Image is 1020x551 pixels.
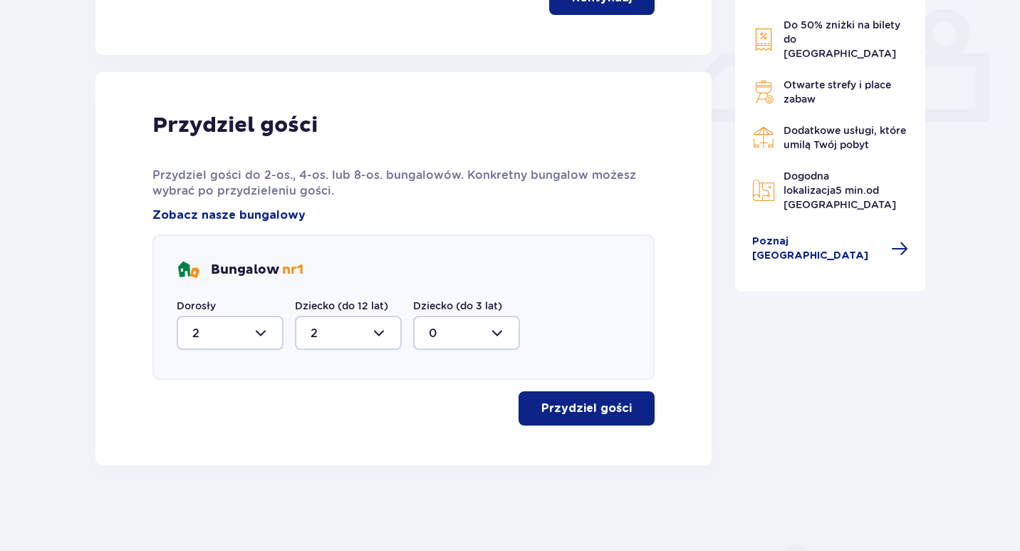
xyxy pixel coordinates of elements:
[752,81,775,103] img: Grill Icon
[152,207,306,223] a: Zobacz nasze bungalowy
[295,299,388,313] label: Dziecko (do 12 lat)
[752,179,775,202] img: Map Icon
[541,401,632,416] p: Przydziel gości
[177,299,216,313] label: Dorosły
[152,112,318,139] p: Przydziel gości
[413,299,502,313] label: Dziecko (do 3 lat)
[784,19,900,59] span: Do 50% zniżki na bilety do [GEOGRAPHIC_DATA]
[177,259,199,282] img: bungalows Icon
[752,126,775,149] img: Restaurant Icon
[784,79,891,105] span: Otwarte strefy i place zabaw
[752,28,775,51] img: Discount Icon
[211,262,303,279] p: Bungalow
[752,235,883,263] span: Poznaj [GEOGRAPHIC_DATA]
[282,262,303,278] span: nr 1
[784,170,896,210] span: Dogodna lokalizacja od [GEOGRAPHIC_DATA]
[784,125,906,150] span: Dodatkowe usługi, które umilą Twój pobyt
[836,185,866,196] span: 5 min.
[152,168,655,199] p: Przydziel gości do 2-os., 4-os. lub 8-os. bungalowów. Konkretny bungalow możesz wybrać po przydzi...
[752,235,909,263] a: Poznaj [GEOGRAPHIC_DATA]
[519,391,655,426] button: Przydziel gości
